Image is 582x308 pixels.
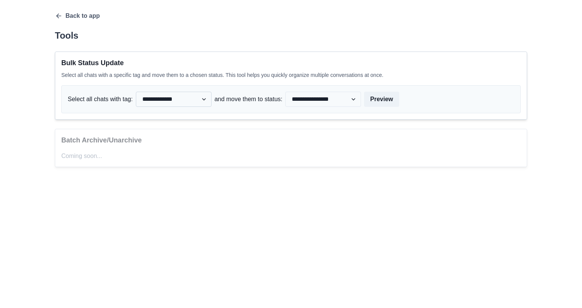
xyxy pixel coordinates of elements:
p: Tools [55,29,527,42]
p: Select all chats with a specific tag and move them to a chosen status. This tool helps you quickl... [61,71,521,79]
p: and move them to status: [215,95,283,104]
button: Back to app [55,12,100,20]
button: Preview [364,92,399,107]
p: Batch Archive/Unarchive [61,135,521,145]
p: Coming soon... [61,152,521,161]
p: Select all chats with tag: [68,95,133,104]
p: Bulk Status Update [61,58,521,68]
